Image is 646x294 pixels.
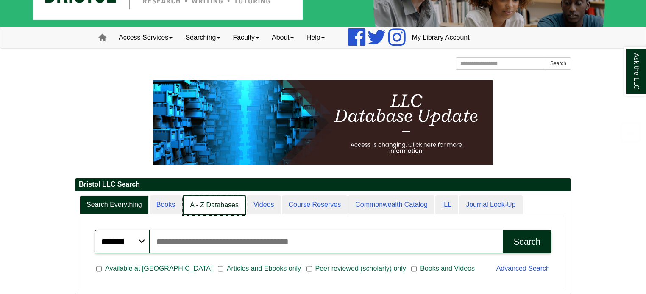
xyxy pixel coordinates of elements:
[496,265,550,272] a: Advanced Search
[459,195,522,214] a: Journal Look-Up
[96,265,102,272] input: Available at [GEOGRAPHIC_DATA]
[223,264,304,274] span: Articles and Ebooks only
[218,265,223,272] input: Articles and Ebooks only
[75,178,571,191] h2: Bristol LLC Search
[265,27,300,48] a: About
[112,27,179,48] a: Access Services
[247,195,281,214] a: Videos
[406,27,476,48] a: My Library Account
[312,264,409,274] span: Peer reviewed (scholarly) only
[153,80,493,165] img: HTML tutorial
[546,57,571,70] button: Search
[150,195,182,214] a: Books
[183,195,246,215] a: A - Z Databases
[102,264,216,274] span: Available at [GEOGRAPHIC_DATA]
[306,265,312,272] input: Peer reviewed (scholarly) only
[503,230,551,253] button: Search
[417,264,478,274] span: Books and Videos
[80,195,149,214] a: Search Everything
[348,195,434,214] a: Commonwealth Catalog
[179,27,226,48] a: Searching
[300,27,331,48] a: Help
[411,265,417,272] input: Books and Videos
[514,237,540,247] div: Search
[282,195,348,214] a: Course Reserves
[617,127,644,138] a: Back to Top
[226,27,265,48] a: Faculty
[435,195,458,214] a: ILL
